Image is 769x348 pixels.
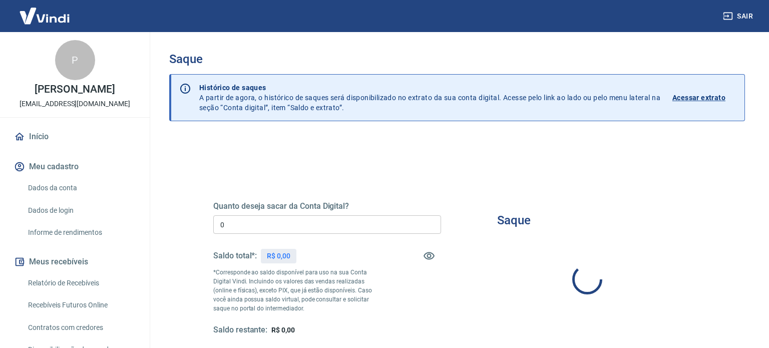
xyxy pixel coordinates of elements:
p: Acessar extrato [672,93,725,103]
p: Histórico de saques [199,83,660,93]
a: Contratos com credores [24,317,138,338]
h3: Saque [169,52,745,66]
a: Início [12,126,138,148]
p: *Corresponde ao saldo disponível para uso na sua Conta Digital Vindi. Incluindo os valores das ve... [213,268,384,313]
a: Dados de login [24,200,138,221]
button: Meu cadastro [12,156,138,178]
a: Recebíveis Futuros Online [24,295,138,315]
p: R$ 0,00 [267,251,290,261]
a: Acessar extrato [672,83,736,113]
button: Sair [721,7,757,26]
a: Dados da conta [24,178,138,198]
img: Vindi [12,1,77,31]
span: R$ 0,00 [271,326,295,334]
a: Relatório de Recebíveis [24,273,138,293]
p: [PERSON_NAME] [35,84,115,95]
div: P [55,40,95,80]
h5: Quanto deseja sacar da Conta Digital? [213,201,441,211]
h5: Saldo total*: [213,251,257,261]
a: Informe de rendimentos [24,222,138,243]
h5: Saldo restante: [213,325,267,335]
h3: Saque [497,213,531,227]
button: Meus recebíveis [12,251,138,273]
p: [EMAIL_ADDRESS][DOMAIN_NAME] [20,99,130,109]
p: A partir de agora, o histórico de saques será disponibilizado no extrato da sua conta digital. Ac... [199,83,660,113]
